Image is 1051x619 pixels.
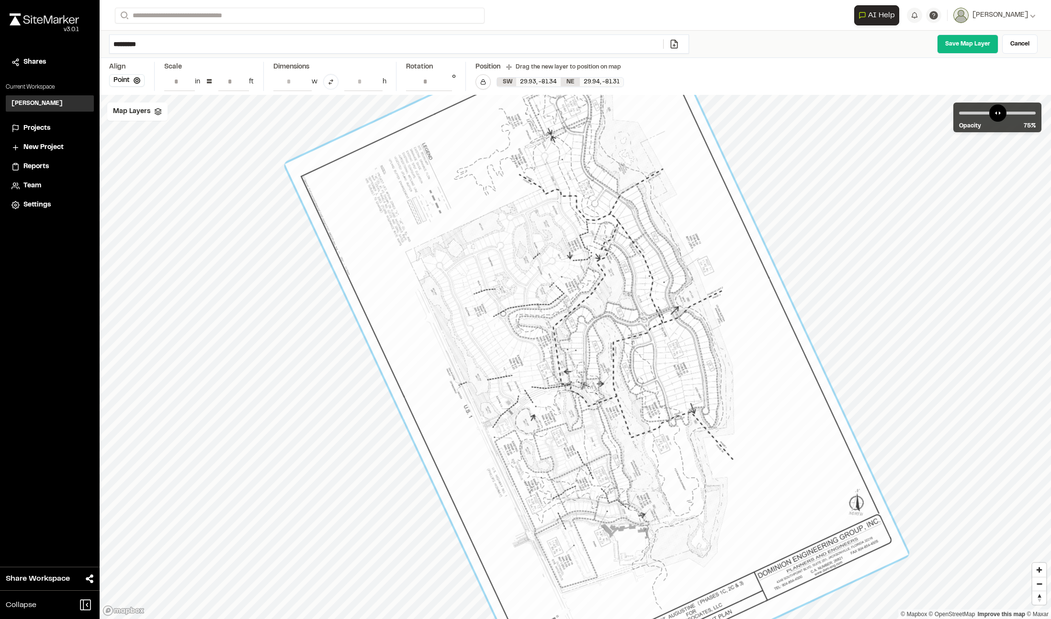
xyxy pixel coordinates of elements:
[506,63,621,71] div: Drag the new layer to position on map
[11,200,88,210] a: Settings
[23,123,50,134] span: Projects
[497,78,623,87] div: SW 29.928623355154528, -81.33902502963126 | NE 29.94368261375304, -81.31216848427356
[11,99,63,108] h3: [PERSON_NAME]
[23,161,49,172] span: Reports
[109,62,145,72] div: Align
[10,13,79,25] img: rebrand.png
[11,181,88,191] a: Team
[452,72,456,91] div: °
[978,611,1025,618] a: Map feedback
[953,8,969,23] img: User
[10,25,79,34] div: Oh geez...please don't...
[113,106,150,117] span: Map Layers
[11,142,88,153] a: New Project
[561,78,580,86] div: NE
[1024,122,1036,130] span: 75 %
[23,181,41,191] span: Team
[475,74,491,90] button: Lock Map Layer Position
[1032,577,1046,591] span: Zoom out
[580,78,623,86] div: 29.94 , -81.31
[11,57,88,68] a: Shares
[11,123,88,134] a: Projects
[6,573,70,585] span: Share Workspace
[937,34,998,54] a: Save Map Layer
[929,611,975,618] a: OpenStreetMap
[273,62,386,72] div: Dimensions
[312,77,317,87] div: w
[475,62,500,72] div: Position
[1032,591,1046,605] span: Reset bearing to north
[516,78,561,86] div: 29.93 , -81.34
[23,57,46,68] span: Shares
[164,62,182,72] div: Scale
[406,62,456,72] div: Rotation
[11,161,88,172] a: Reports
[854,5,899,25] button: Open AI Assistant
[868,10,895,21] span: AI Help
[1002,34,1038,54] a: Cancel
[23,200,51,210] span: Settings
[206,74,213,90] div: =
[972,10,1028,21] span: [PERSON_NAME]
[1032,563,1046,577] button: Zoom in
[1032,591,1046,605] button: Reset bearing to north
[249,77,254,87] div: ft
[100,95,1051,619] canvas: Map
[663,39,685,49] a: Add/Change File
[1027,611,1049,618] a: Maxar
[6,83,94,92] p: Current Workspace
[1032,577,1046,591] button: Zoom out
[383,77,386,87] div: h
[6,599,36,611] span: Collapse
[109,74,145,87] button: Point
[959,122,981,130] span: Opacity
[901,611,927,618] a: Mapbox
[953,8,1036,23] button: [PERSON_NAME]
[497,78,516,86] div: SW
[115,8,132,23] button: Search
[102,605,145,616] a: Mapbox logo
[854,5,903,25] div: Open AI Assistant
[195,77,200,87] div: in
[23,142,64,153] span: New Project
